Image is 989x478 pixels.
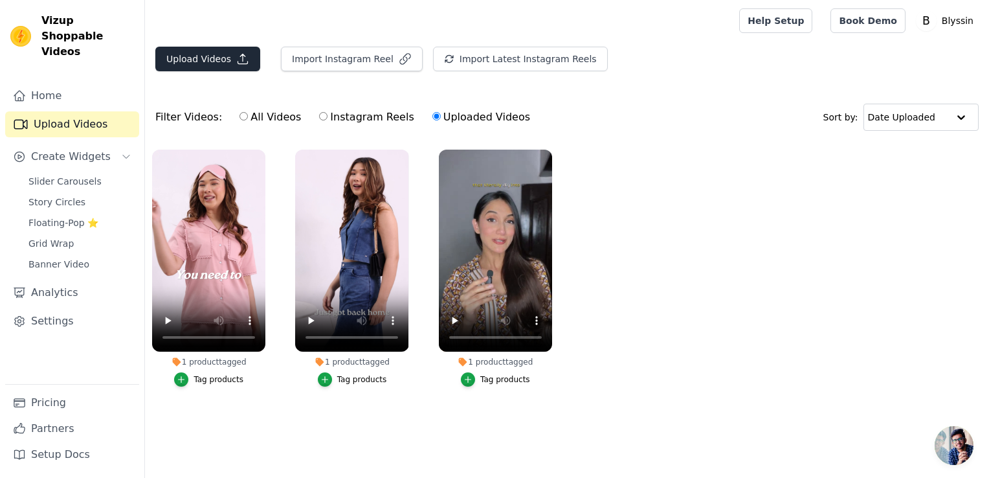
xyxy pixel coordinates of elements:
[155,102,537,132] div: Filter Videos:
[21,234,139,253] a: Grid Wrap
[21,214,139,232] a: Floating-Pop ⭐
[21,255,139,273] a: Banner Video
[480,374,530,385] div: Tag products
[935,426,973,465] a: Open chat
[922,14,930,27] text: B
[281,47,423,71] button: Import Instagram Reel
[21,172,139,190] a: Slider Carousels
[432,109,531,126] label: Uploaded Videos
[319,112,328,120] input: Instagram Reels
[31,149,111,165] span: Create Widgets
[28,237,74,250] span: Grid Wrap
[41,13,134,60] span: Vizup Shoppable Videos
[5,442,139,468] a: Setup Docs
[830,8,905,33] a: Book Demo
[5,83,139,109] a: Home
[433,47,608,71] button: Import Latest Instagram Reels
[239,109,302,126] label: All Videos
[5,308,139,334] a: Settings
[318,372,387,387] button: Tag products
[461,372,530,387] button: Tag products
[5,144,139,170] button: Create Widgets
[194,374,243,385] div: Tag products
[28,196,85,209] span: Story Circles
[5,111,139,137] a: Upload Videos
[823,104,979,131] div: Sort by:
[174,372,243,387] button: Tag products
[295,357,408,367] div: 1 product tagged
[916,9,979,32] button: B Blyssin
[10,26,31,47] img: Vizup
[155,47,260,71] button: Upload Videos
[21,193,139,211] a: Story Circles
[318,109,414,126] label: Instagram Reels
[937,9,979,32] p: Blyssin
[28,216,98,229] span: Floating-Pop ⭐
[5,416,139,442] a: Partners
[439,357,552,367] div: 1 product tagged
[5,280,139,306] a: Analytics
[432,112,441,120] input: Uploaded Videos
[337,374,387,385] div: Tag products
[739,8,812,33] a: Help Setup
[28,175,102,188] span: Slider Carousels
[5,390,139,416] a: Pricing
[152,357,265,367] div: 1 product tagged
[239,112,248,120] input: All Videos
[28,258,89,271] span: Banner Video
